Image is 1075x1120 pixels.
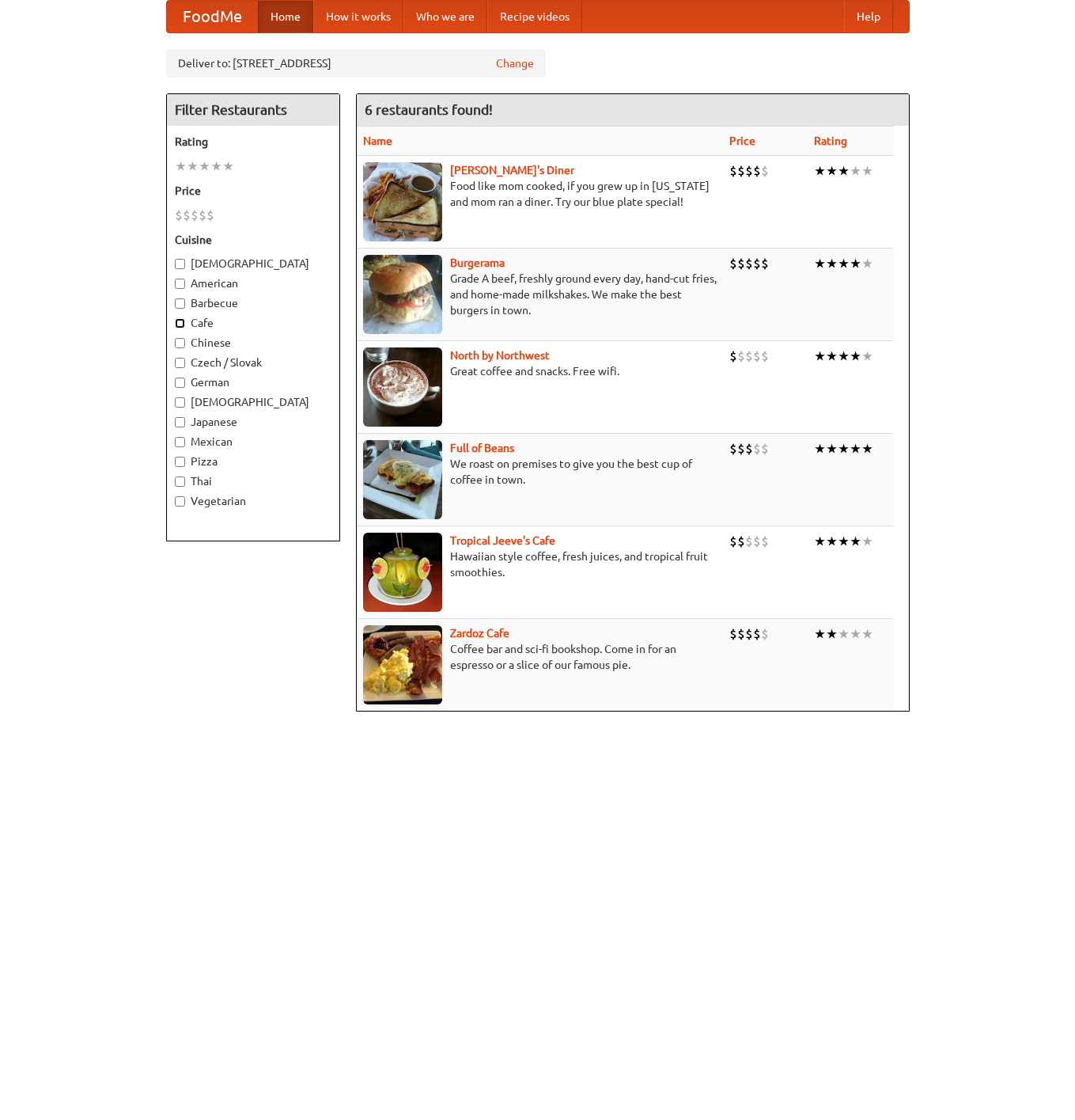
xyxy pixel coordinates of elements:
[175,134,331,150] h5: Rating
[745,625,753,643] li: $
[450,627,509,640] a: Zardoz Cafe
[753,347,761,365] li: $
[175,457,185,467] input: Pizza
[450,164,574,177] b: [PERSON_NAME]'s Diner
[826,533,838,550] li: ★
[826,162,838,180] li: ★
[222,158,234,175] li: ★
[175,358,185,368] input: Czech / Slovak
[838,625,850,643] li: ★
[850,162,861,180] li: ★
[450,349,550,362] b: North by Northwest
[363,363,717,379] p: Great coffee and snacks. Free wifi.
[861,347,873,365] li: ★
[761,440,769,457] li: $
[199,158,210,175] li: ★
[183,207,191,224] li: $
[729,625,737,643] li: $
[175,473,331,489] label: Thai
[761,162,769,180] li: $
[729,440,737,457] li: $
[175,275,331,291] label: American
[850,533,861,550] li: ★
[175,394,331,410] label: [DEMOGRAPHIC_DATA]
[861,533,873,550] li: ★
[187,158,199,175] li: ★
[166,49,546,78] div: Deliver to: [STREET_ADDRESS]
[206,207,214,224] li: $
[175,397,185,408] input: [DEMOGRAPHIC_DATA]
[745,255,753,272] li: $
[363,549,717,580] p: Hawaiian style coffee, fresh juices, and tropical fruit smoothies.
[450,534,555,547] a: Tropical Jeeve's Cafe
[814,135,847,147] a: Rating
[861,255,873,272] li: ★
[175,183,331,199] h5: Price
[199,207,206,224] li: $
[363,347,442,427] img: north.jpg
[175,476,185,487] input: Thai
[175,279,185,289] input: American
[167,94,339,126] h4: Filter Restaurants
[737,533,745,550] li: $
[745,162,753,180] li: $
[175,298,185,309] input: Barbecue
[826,255,838,272] li: ★
[175,434,331,450] label: Mexican
[761,347,769,365] li: $
[729,533,737,550] li: $
[850,347,861,365] li: ★
[753,255,761,272] li: $
[850,440,861,457] li: ★
[167,1,258,32] a: FoodMe
[363,255,442,334] img: burgerama.jpg
[745,347,753,365] li: $
[814,162,826,180] li: ★
[761,533,769,550] li: $
[814,255,826,272] li: ★
[737,162,745,180] li: $
[737,347,745,365] li: $
[363,625,442,704] img: zardoz.jpg
[826,625,838,643] li: ★
[450,256,505,269] a: Burgerama
[365,102,493,117] ng-pluralize: 6 restaurants found!
[814,440,826,457] li: ★
[737,255,745,272] li: $
[737,440,745,457] li: $
[175,378,185,388] input: German
[761,255,769,272] li: $
[826,347,838,365] li: ★
[729,347,737,365] li: $
[403,1,487,32] a: Who we are
[175,335,331,351] label: Chinese
[745,440,753,457] li: $
[363,533,442,612] img: jeeves.jpg
[175,295,331,311] label: Barbecue
[363,271,717,318] p: Grade A beef, freshly ground every day, hand-cut fries, and home-made milkshakes. We make the bes...
[175,454,331,469] label: Pizza
[753,440,761,457] li: $
[175,158,187,175] li: ★
[363,178,717,210] p: Food like mom cooked, if you grew up in [US_STATE] and mom ran a diner. Try our blue plate special!
[729,135,755,147] a: Price
[450,442,514,454] a: Full of Beans
[861,625,873,643] li: ★
[838,162,850,180] li: ★
[175,232,331,248] h5: Cuisine
[363,162,442,241] img: sallys.jpg
[191,207,199,224] li: $
[838,533,850,550] li: ★
[363,641,717,673] p: Coffee bar and sci-fi bookshop. Come in for an espresso or a slice of our famous pie.
[753,625,761,643] li: $
[363,440,442,519] img: beans.jpg
[850,255,861,272] li: ★
[175,318,185,328] input: Cafe
[761,625,769,643] li: $
[487,1,582,32] a: Recipe videos
[175,315,331,331] label: Cafe
[175,417,185,427] input: Japanese
[814,625,826,643] li: ★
